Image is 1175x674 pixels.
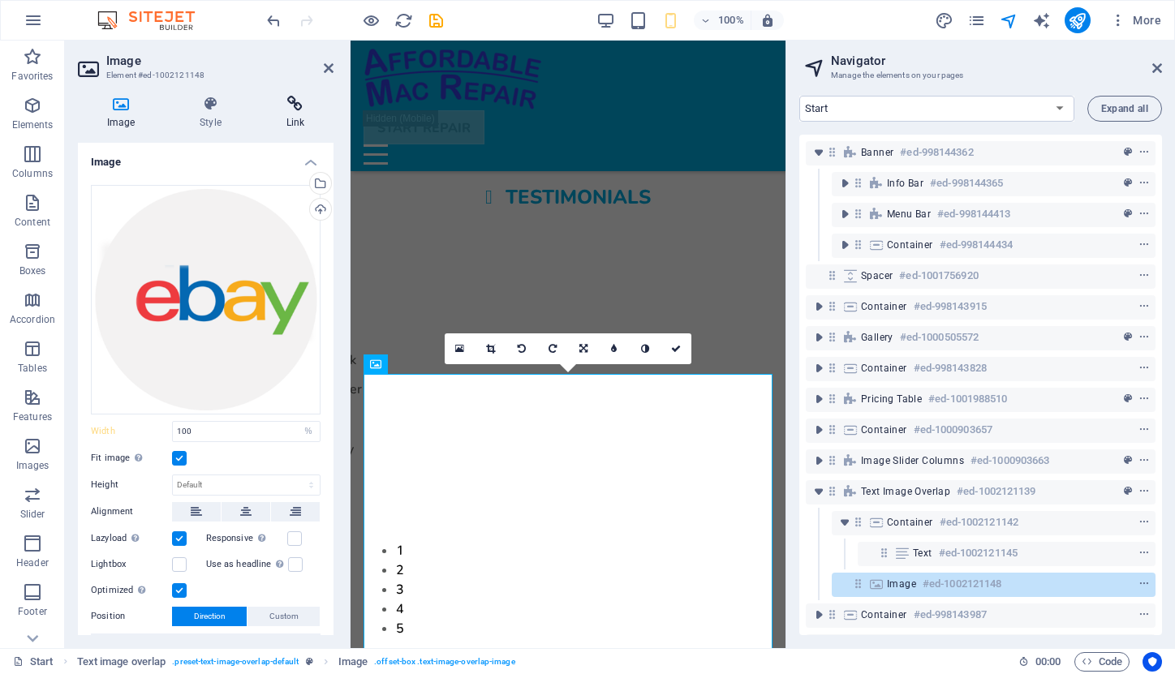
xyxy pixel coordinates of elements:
h6: #ed-1002121148 [923,574,1001,594]
a: Rotate right 90° [537,333,568,364]
p: Boxes [19,264,46,277]
h4: Link [257,96,334,130]
span: Expand all [1101,104,1148,114]
button: toggle-expand [809,389,829,409]
label: Responsive [206,529,287,548]
button: context-menu [1136,204,1152,224]
button: context-menu [1136,513,1152,532]
button: context-menu [1136,543,1152,563]
span: Image [887,577,916,590]
button: preset [1120,174,1136,193]
button: pages [967,11,987,30]
p: Features [13,410,52,423]
i: Pages (Ctrl+Alt+S) [967,11,986,30]
button: preset [1120,328,1136,347]
h6: #ed-998143828 [914,358,987,378]
p: Content [15,216,50,229]
a: Change orientation [568,333,599,364]
button: toggle-expand [809,605,829,625]
label: Lazyload [91,529,172,548]
h6: #ed-1002121139 [957,482,1035,501]
h6: #ed-1002121145 [939,543,1018,563]
p: Tables [18,362,47,375]
button: preset [1120,451,1136,470]
a: Confirm ( ⌘ ⏎ ) [661,333,691,364]
img: Editor Logo [93,11,215,30]
button: reload [394,11,413,30]
h3: Manage the elements on your pages [831,68,1130,83]
a: Greyscale [630,333,661,364]
h6: Session time [1018,652,1061,672]
label: Optimized [91,581,172,600]
button: text_generator [1032,11,1052,30]
button: 3 [45,539,54,558]
span: Container [887,516,933,529]
button: toggle-expand [809,451,829,470]
button: context-menu [1136,389,1152,409]
button: context-menu [1136,143,1152,162]
button: Code [1074,652,1130,672]
p: Header [16,556,49,569]
label: Fit image [91,449,172,468]
span: Custom [269,607,299,626]
nav: breadcrumb [77,652,515,672]
span: Info Bar [887,177,923,190]
p: Accordion [10,313,55,326]
button: context-menu [1136,451,1152,470]
label: Width [91,427,172,436]
h6: #ed-998144365 [930,174,1003,193]
span: Spacer [861,269,893,282]
h6: #ed-998144362 [900,143,973,162]
i: Save (Ctrl+S) [427,11,445,30]
p: Elements [12,118,54,131]
div: 217436-rI95oavruiIvWQdQzZzIIA.png [91,185,321,414]
button: context-menu [1136,605,1152,625]
h6: #ed-1000505572 [900,328,979,347]
span: Pricing table [861,393,922,406]
span: Direction [194,607,226,626]
button: 100% [694,11,751,30]
a: Blur [599,333,630,364]
h6: #ed-1001988510 [928,389,1007,409]
button: toggle-expand [809,143,829,162]
span: : [1047,655,1049,668]
button: toggle-expand [809,420,829,440]
span: Text image overlap [861,485,950,498]
button: toggle-expand [809,358,829,378]
button: preset [1120,482,1136,501]
h4: Style [170,96,256,130]
span: 00 00 [1035,652,1061,672]
label: Use as headline [206,555,288,574]
div: Image Slider [13,232,422,597]
h6: #ed-1000903663 [971,451,1049,470]
button: 2 [45,519,54,539]
button: Click here to leave preview mode and continue editing [361,11,381,30]
span: Container [861,300,907,313]
h6: #ed-1000903657 [914,420,992,440]
span: . offset-box .text-image-overlap-image [374,652,514,672]
h6: #ed-1002121142 [940,513,1018,532]
button: context-menu [1136,297,1152,316]
a: Rotate left 90° [506,333,537,364]
p: Footer [18,605,47,618]
span: Banner [861,146,893,159]
label: Position [91,607,172,626]
button: Expand all [1087,96,1162,122]
button: save [426,11,445,30]
button: context-menu [1136,174,1152,193]
i: On resize automatically adjust zoom level to fit chosen device. [760,13,775,28]
button: toggle-expand [835,204,854,224]
label: Height [91,480,172,489]
button: More [1104,7,1168,33]
button: Custom [247,607,320,626]
span: Container [861,362,907,375]
button: undo [264,11,283,30]
button: 5 [45,577,54,597]
i: Reload page [394,11,413,30]
h6: 100% [718,11,744,30]
button: preset [1120,143,1136,162]
i: Design (Ctrl+Alt+Y) [935,11,953,30]
h4: Image [78,143,334,172]
button: context-menu [1136,420,1152,440]
button: toggle-expand [809,328,829,347]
